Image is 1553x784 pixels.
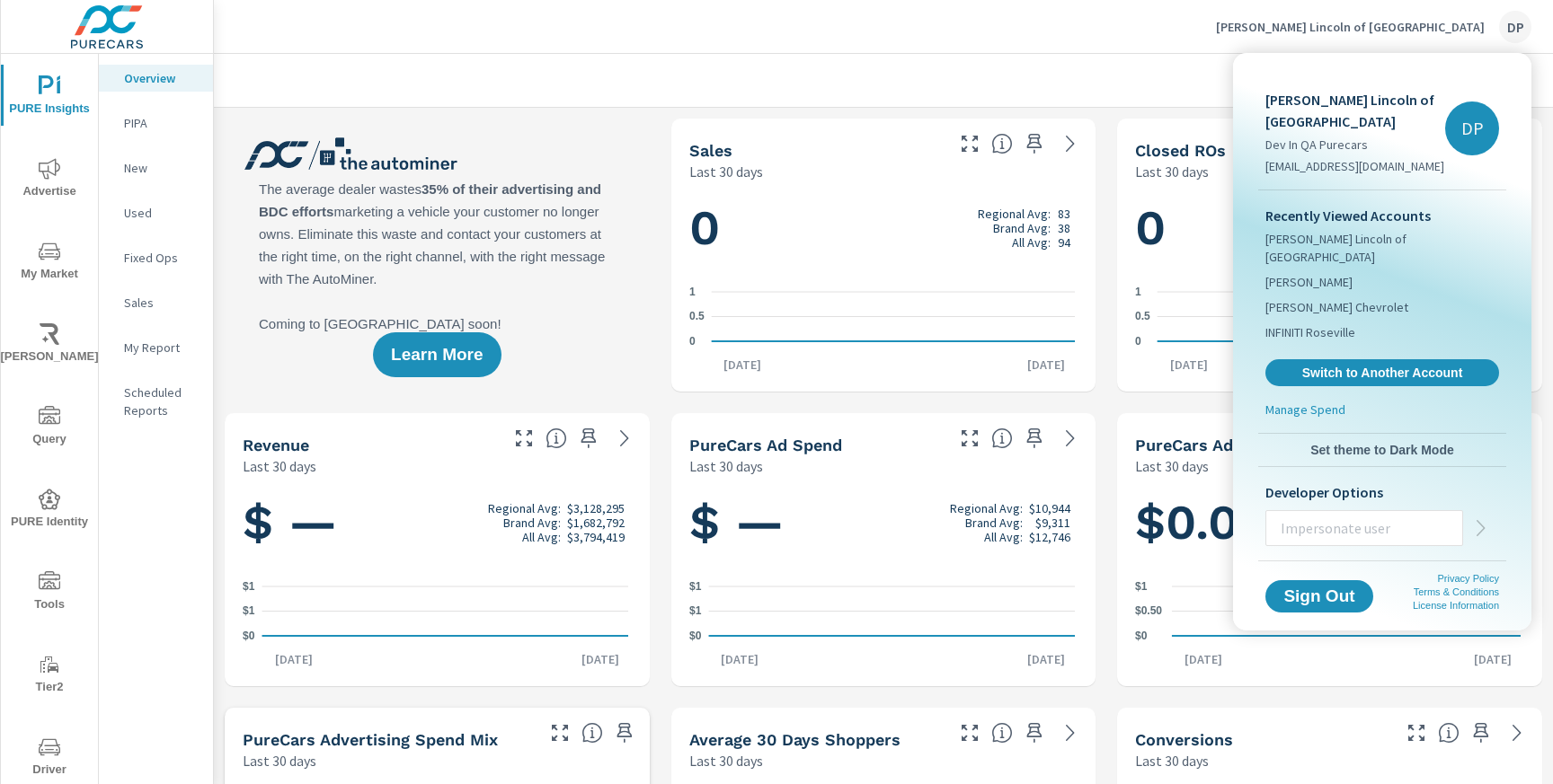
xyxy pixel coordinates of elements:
[1265,205,1499,226] p: Recently Viewed Accounts
[1265,273,1353,291] span: [PERSON_NAME]
[1265,89,1445,132] p: [PERSON_NAME] Lincoln of [GEOGRAPHIC_DATA]
[1258,434,1506,466] button: Set theme to Dark Mode
[1265,580,1373,612] button: Sign Out
[1280,588,1359,604] span: Sign Out
[1266,505,1462,551] input: Impersonate user
[1265,157,1445,175] p: [EMAIL_ADDRESS][DOMAIN_NAME]
[1265,230,1499,266] span: [PERSON_NAME] Lincoln of [GEOGRAPHIC_DATA]
[1445,101,1499,155] div: DP
[1265,359,1499,386] a: Switch to Another Account
[1265,401,1345,418] p: Manage Spend
[1265,136,1445,154] p: Dev In QA Purecars
[1265,298,1408,316] span: [PERSON_NAME] Chevrolet
[1258,401,1506,426] a: Manage Spend
[1275,365,1489,381] span: Switch to Another Account
[1414,586,1499,597] a: Terms & Conditions
[1265,442,1499,458] span: Set theme to Dark Mode
[1265,481,1499,503] p: Developer Options
[1438,573,1499,584] a: Privacy Policy
[1413,600,1499,611] a: License Information
[1265,323,1355,341] span: INFINITI Roseville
